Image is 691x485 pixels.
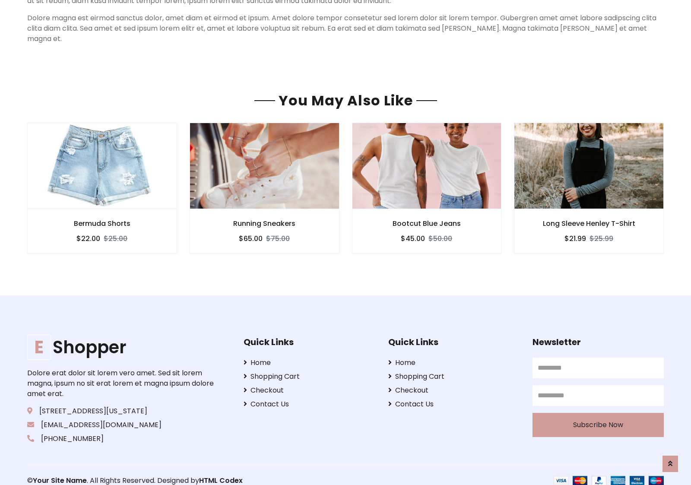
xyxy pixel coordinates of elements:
h1: Shopper [27,337,216,358]
a: EShopper [27,337,216,358]
p: [EMAIL_ADDRESS][DOMAIN_NAME] [27,420,216,430]
a: Running Sneakers $65.00$75.00 [190,123,339,254]
del: $75.00 [266,234,290,244]
p: Dolore magna est eirmod sanctus dolor, amet diam et eirmod et ipsum. Amet dolore tempor consetetu... [27,13,664,44]
a: Home [388,358,520,368]
a: Long Sleeve Henley T-Shirt $21.99$25.99 [514,123,664,254]
h6: $22.00 [76,235,100,243]
span: E [27,335,51,360]
a: Shopping Cart [244,371,375,382]
h5: Newsletter [533,337,664,347]
del: $25.99 [590,234,613,244]
h6: Bootcut Blue Jeans [352,219,501,228]
a: Checkout [244,385,375,396]
del: $25.00 [104,234,127,244]
h5: Quick Links [244,337,375,347]
h6: Running Sneakers [190,219,339,228]
del: $50.00 [428,234,452,244]
span: You May Also Like [275,91,416,110]
h5: Quick Links [388,337,520,347]
a: Home [244,358,375,368]
h6: $21.99 [564,235,586,243]
p: [PHONE_NUMBER] [27,434,216,444]
a: Bootcut Blue Jeans $45.00$50.00 [352,123,502,254]
a: Contact Us [244,399,375,409]
p: [STREET_ADDRESS][US_STATE] [27,406,216,416]
a: Checkout [388,385,520,396]
a: Contact Us [388,399,520,409]
h6: $45.00 [401,235,425,243]
h6: Bermuda Shorts [28,219,177,228]
p: Dolore erat dolor sit lorem vero amet. Sed sit lorem magna, ipsum no sit erat lorem et magna ipsu... [27,368,216,399]
a: Shopping Cart [388,371,520,382]
h6: $65.00 [239,235,263,243]
h6: Long Sleeve Henley T-Shirt [514,219,663,228]
a: Bermuda Shorts $22.00$25.00 [27,123,177,254]
button: Subscribe Now [533,413,664,437]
